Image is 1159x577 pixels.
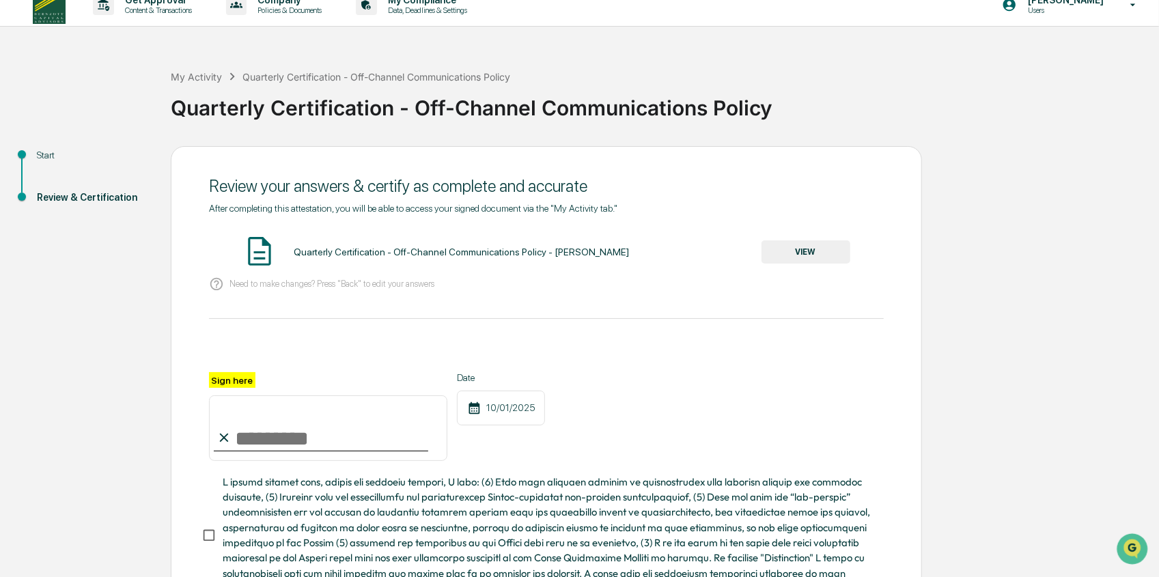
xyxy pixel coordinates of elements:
div: Quarterly Certification - Off-Channel Communications Policy [171,85,1152,120]
div: Quarterly Certification - Off-Channel Communications Policy - [PERSON_NAME] [294,247,629,257]
div: Quarterly Certification - Off-Channel Communications Policy [242,71,510,83]
span: Preclearance [27,172,88,186]
img: Document Icon [242,234,277,268]
p: Policies & Documents [247,5,329,15]
div: 10/01/2025 [457,391,545,425]
div: Review your answers & certify as complete and accurate [209,176,884,196]
img: 1746055101610-c473b297-6a78-478c-a979-82029cc54cd1 [14,104,38,129]
label: Date [457,372,545,383]
a: 🖐️Preclearance [8,167,94,191]
a: 🔎Data Lookup [8,193,92,217]
span: After completing this attestation, you will be able to access your signed document via the "My Ac... [209,203,617,214]
p: Content & Transactions [114,5,199,15]
label: Sign here [209,372,255,388]
a: 🗄️Attestations [94,167,175,191]
span: Data Lookup [27,198,86,212]
button: Start new chat [232,109,249,125]
iframe: Open customer support [1115,532,1152,569]
div: 🗄️ [99,173,110,184]
div: We're available if you need us! [46,118,173,129]
div: My Activity [171,71,222,83]
div: 🖐️ [14,173,25,184]
button: VIEW [762,240,850,264]
div: Start new chat [46,104,224,118]
a: Powered byPylon [96,231,165,242]
p: Users [1017,5,1111,15]
div: Start [37,148,149,163]
div: Review & Certification [37,191,149,205]
p: Need to make changes? Press "Back" to edit your answers [229,279,434,289]
p: Data, Deadlines & Settings [377,5,474,15]
p: How can we help? [14,29,249,51]
span: Attestations [113,172,169,186]
span: Pylon [136,231,165,242]
div: 🔎 [14,199,25,210]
